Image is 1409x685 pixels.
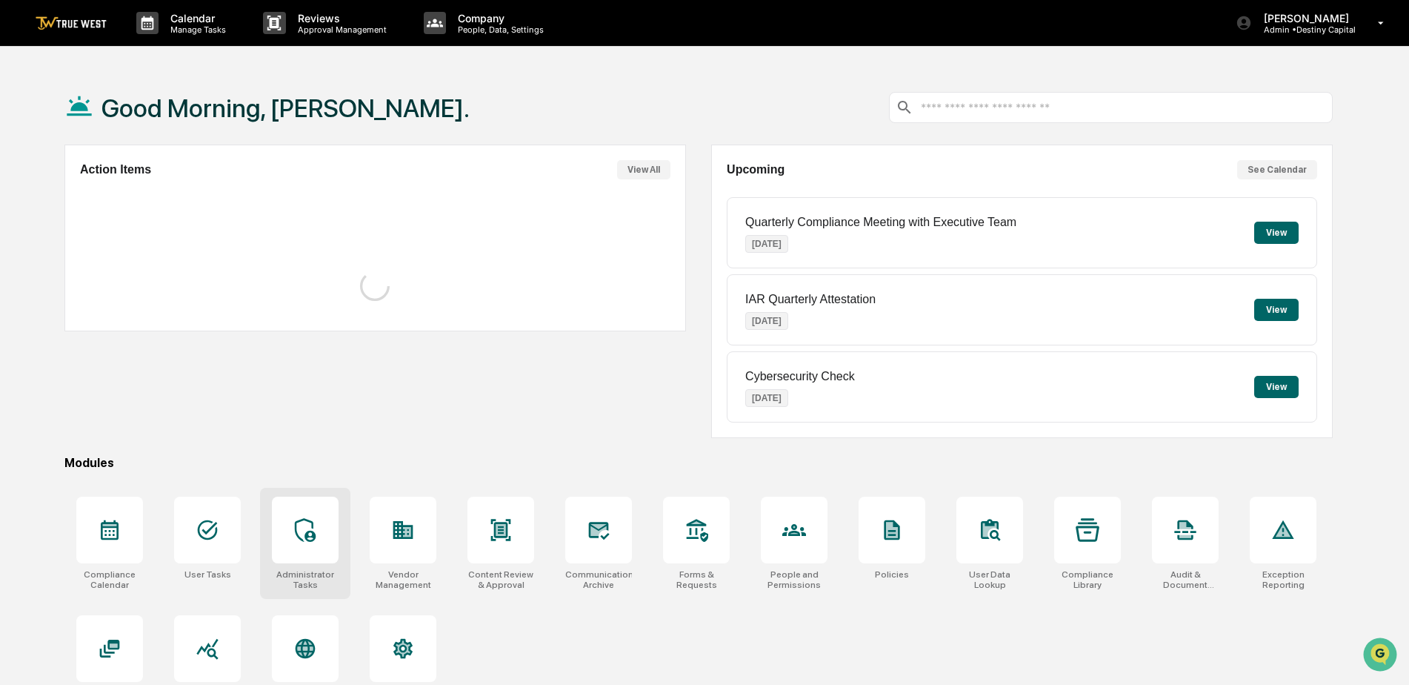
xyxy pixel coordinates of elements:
button: Start new chat [252,118,270,136]
p: Company [446,12,551,24]
button: View [1254,299,1299,321]
span: Data Lookup [30,215,93,230]
p: Reviews [286,12,394,24]
div: Administrator Tasks [272,569,339,590]
div: Forms & Requests [663,569,730,590]
div: User Tasks [184,569,231,580]
div: People and Permissions [761,569,827,590]
div: Vendor Management [370,569,436,590]
p: [DATE] [745,312,788,330]
div: Policies [875,569,909,580]
span: Pylon [147,251,179,262]
div: Communications Archive [565,569,632,590]
p: Manage Tasks [159,24,233,35]
p: Admin • Destiny Capital [1252,24,1356,35]
p: [PERSON_NAME] [1252,12,1356,24]
p: [DATE] [745,389,788,407]
p: Cybersecurity Check [745,370,855,383]
div: Compliance Calendar [76,569,143,590]
a: 🔎Data Lookup [9,209,99,236]
img: 1746055101610-c473b297-6a78-478c-a979-82029cc54cd1 [15,113,41,140]
p: IAR Quarterly Attestation [745,293,876,306]
a: 🖐️Preclearance [9,181,101,208]
h2: Upcoming [727,163,785,176]
iframe: Open customer support [1362,636,1402,676]
div: Exception Reporting [1250,569,1316,590]
p: [DATE] [745,235,788,253]
button: See Calendar [1237,160,1317,179]
div: 🖐️ [15,188,27,200]
p: Approval Management [286,24,394,35]
div: Audit & Document Logs [1152,569,1219,590]
p: How can we help? [15,31,270,55]
p: People, Data, Settings [446,24,551,35]
img: logo [36,16,107,30]
div: Start new chat [50,113,243,128]
p: Quarterly Compliance Meeting with Executive Team [745,216,1016,229]
div: Compliance Library [1054,569,1121,590]
span: Preclearance [30,187,96,202]
h1: Good Morning, [PERSON_NAME]. [101,93,470,123]
div: We're available if you need us! [50,128,187,140]
div: 🔎 [15,216,27,228]
p: Calendar [159,12,233,24]
div: 🗄️ [107,188,119,200]
button: View [1254,376,1299,398]
h2: Action Items [80,163,151,176]
span: Attestations [122,187,184,202]
button: View [1254,222,1299,244]
div: Modules [64,456,1333,470]
a: Powered byPylon [104,251,179,262]
div: Content Review & Approval [467,569,534,590]
div: User Data Lookup [956,569,1023,590]
button: View All [617,160,670,179]
a: 🗄️Attestations [101,181,190,208]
